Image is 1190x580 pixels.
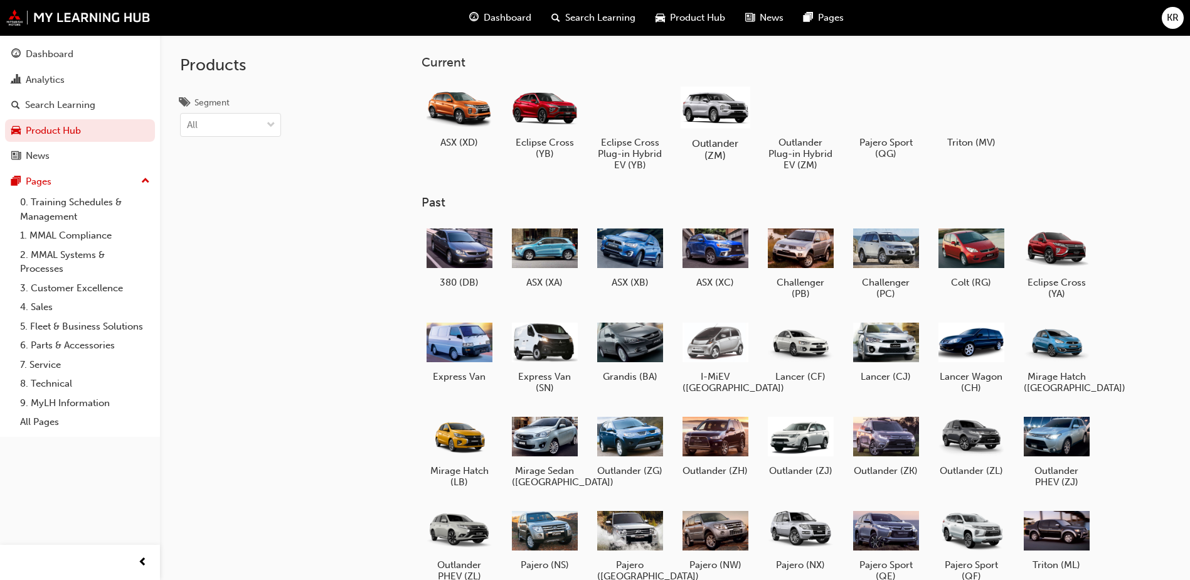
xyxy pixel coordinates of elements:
[512,371,578,394] h5: Express Van (SN)
[427,465,492,488] h5: Mirage Hatch (LB)
[597,371,663,382] h5: Grandis (BA)
[681,137,750,161] h5: Outlander (ZM)
[541,5,645,31] a: search-iconSearch Learning
[677,220,753,293] a: ASX (XC)
[1019,503,1094,576] a: Triton (ML)
[565,11,635,25] span: Search Learning
[187,118,198,132] div: All
[670,11,725,25] span: Product Hub
[645,5,735,31] a: car-iconProduct Hub
[25,98,95,112] div: Search Learning
[853,371,919,382] h5: Lancer (CJ)
[853,277,919,299] h5: Challenger (PC)
[26,175,51,189] div: Pages
[683,277,748,288] h5: ASX (XC)
[763,314,838,387] a: Lancer (CF)
[768,277,834,299] h5: Challenger (PB)
[938,465,1004,476] h5: Outlander (ZL)
[592,80,667,175] a: Eclipse Cross Plug-in Hybrid EV (YB)
[745,10,755,26] span: news-icon
[677,409,753,481] a: Outlander (ZH)
[735,5,794,31] a: news-iconNews
[1024,371,1090,394] h5: Mirage Hatch ([GEOGRAPHIC_DATA])
[512,277,578,288] h5: ASX (XA)
[11,151,21,162] span: news-icon
[512,559,578,571] h5: Pajero (NS)
[5,170,155,193] button: Pages
[592,314,667,387] a: Grandis (BA)
[512,137,578,159] h5: Eclipse Cross (YB)
[512,465,578,488] h5: Mirage Sedan ([GEOGRAPHIC_DATA])
[5,68,155,92] a: Analytics
[138,555,147,571] span: prev-icon
[1019,314,1094,399] a: Mirage Hatch ([GEOGRAPHIC_DATA])
[5,119,155,142] a: Product Hub
[768,559,834,571] h5: Pajero (NX)
[15,374,155,394] a: 8. Technical
[469,10,479,26] span: guage-icon
[763,409,838,481] a: Outlander (ZJ)
[768,371,834,382] h5: Lancer (CF)
[1167,11,1179,25] span: KR
[15,412,155,432] a: All Pages
[1024,559,1090,571] h5: Triton (ML)
[763,503,838,576] a: Pajero (NX)
[597,465,663,476] h5: Outlander (ZG)
[853,137,919,159] h5: Pajero Sport (QG)
[11,176,21,188] span: pages-icon
[422,314,497,387] a: Express Van
[933,80,1009,153] a: Triton (MV)
[853,465,919,476] h5: Outlander (ZK)
[427,137,492,148] h5: ASX (XD)
[933,314,1009,399] a: Lancer Wagon (CH)
[26,73,65,87] div: Analytics
[848,220,923,304] a: Challenger (PC)
[1024,465,1090,488] h5: Outlander PHEV (ZJ)
[15,317,155,336] a: 5. Fleet & Business Solutions
[848,314,923,387] a: Lancer (CJ)
[677,503,753,576] a: Pajero (NW)
[551,10,560,26] span: search-icon
[768,137,834,171] h5: Outlander Plug-in Hybrid EV (ZM)
[848,409,923,481] a: Outlander (ZK)
[656,10,665,26] span: car-icon
[507,503,582,576] a: Pajero (NS)
[507,314,582,399] a: Express Van (SN)
[459,5,541,31] a: guage-iconDashboard
[15,336,155,355] a: 6. Parts & Accessories
[15,226,155,245] a: 1. MMAL Compliance
[6,9,151,26] img: mmal
[427,371,492,382] h5: Express Van
[422,409,497,493] a: Mirage Hatch (LB)
[592,220,667,293] a: ASX (XB)
[26,149,50,163] div: News
[194,97,230,109] div: Segment
[15,279,155,298] a: 3. Customer Excellence
[15,298,155,317] a: 4. Sales
[15,355,155,375] a: 7. Service
[11,126,21,137] span: car-icon
[5,43,155,66] a: Dashboard
[938,277,1004,288] h5: Colt (RG)
[1019,220,1094,304] a: Eclipse Cross (YA)
[11,100,20,111] span: search-icon
[11,49,21,60] span: guage-icon
[848,80,923,164] a: Pajero Sport (QG)
[427,277,492,288] h5: 380 (DB)
[5,94,155,117] a: Search Learning
[794,5,854,31] a: pages-iconPages
[180,55,281,75] h2: Products
[1162,7,1184,29] button: KR
[26,47,73,62] div: Dashboard
[15,245,155,279] a: 2. MMAL Systems & Processes
[677,80,753,164] a: Outlander (ZM)
[597,277,663,288] h5: ASX (XB)
[677,314,753,399] a: I-MiEV ([GEOGRAPHIC_DATA])
[422,220,497,293] a: 380 (DB)
[141,173,150,190] span: up-icon
[933,220,1009,293] a: Colt (RG)
[422,55,1134,70] h3: Current
[507,409,582,493] a: Mirage Sedan ([GEOGRAPHIC_DATA])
